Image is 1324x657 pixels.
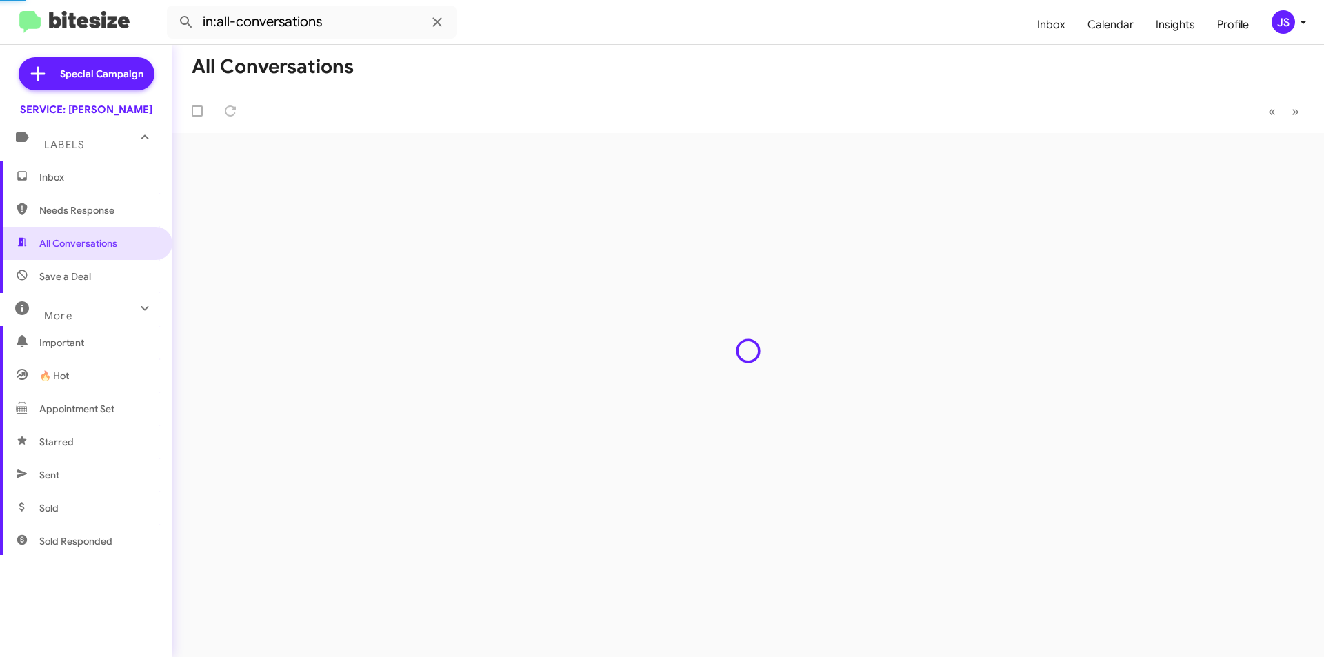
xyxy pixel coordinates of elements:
span: « [1268,103,1276,120]
span: Save a Deal [39,270,91,283]
span: Sold [39,501,59,515]
a: Inbox [1026,5,1076,45]
span: Sold Responded [39,534,112,548]
span: 🔥 Hot [39,369,69,383]
nav: Page navigation example [1261,97,1307,125]
span: Labels [44,139,84,151]
span: Special Campaign [60,67,143,81]
span: Inbox [39,170,157,184]
a: Insights [1145,5,1206,45]
input: Search [167,6,457,39]
span: Sent [39,468,59,482]
div: JS [1272,10,1295,34]
h1: All Conversations [192,56,354,78]
span: Starred [39,435,74,449]
span: Needs Response [39,203,157,217]
div: SERVICE: [PERSON_NAME] [20,103,152,117]
button: Previous [1260,97,1284,125]
span: » [1292,103,1299,120]
a: Special Campaign [19,57,154,90]
span: Important [39,336,157,350]
span: All Conversations [39,236,117,250]
span: Appointment Set [39,402,114,416]
a: Calendar [1076,5,1145,45]
button: Next [1283,97,1307,125]
a: Profile [1206,5,1260,45]
span: More [44,310,72,322]
button: JS [1260,10,1309,34]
